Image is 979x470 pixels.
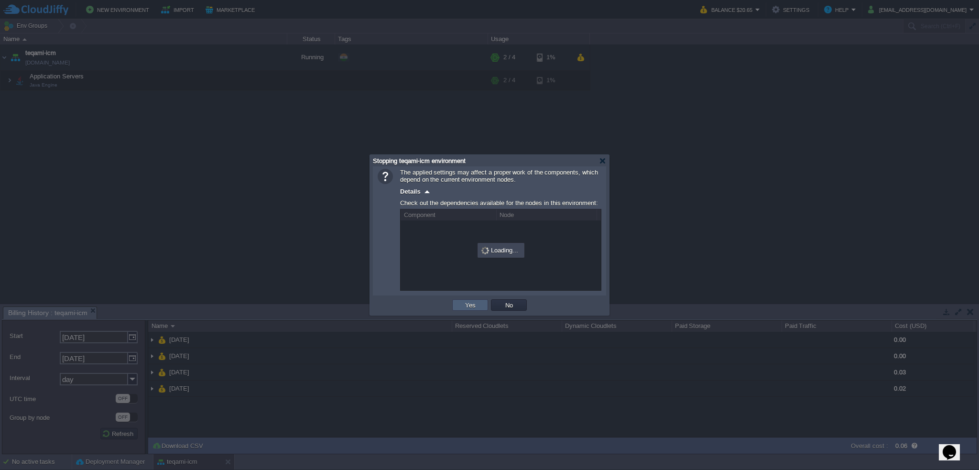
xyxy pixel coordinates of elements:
[479,244,523,257] div: Loading...
[400,188,421,195] span: Details
[939,432,969,460] iframe: chat widget
[462,301,479,309] button: Yes
[400,169,598,183] span: The applied settings may affect a proper work of the components, which depend on the current envi...
[373,157,466,164] span: Stopping teqami-icm environment
[502,301,516,309] button: No
[400,197,601,209] div: Check out the dependencies available for the nodes in this environment:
